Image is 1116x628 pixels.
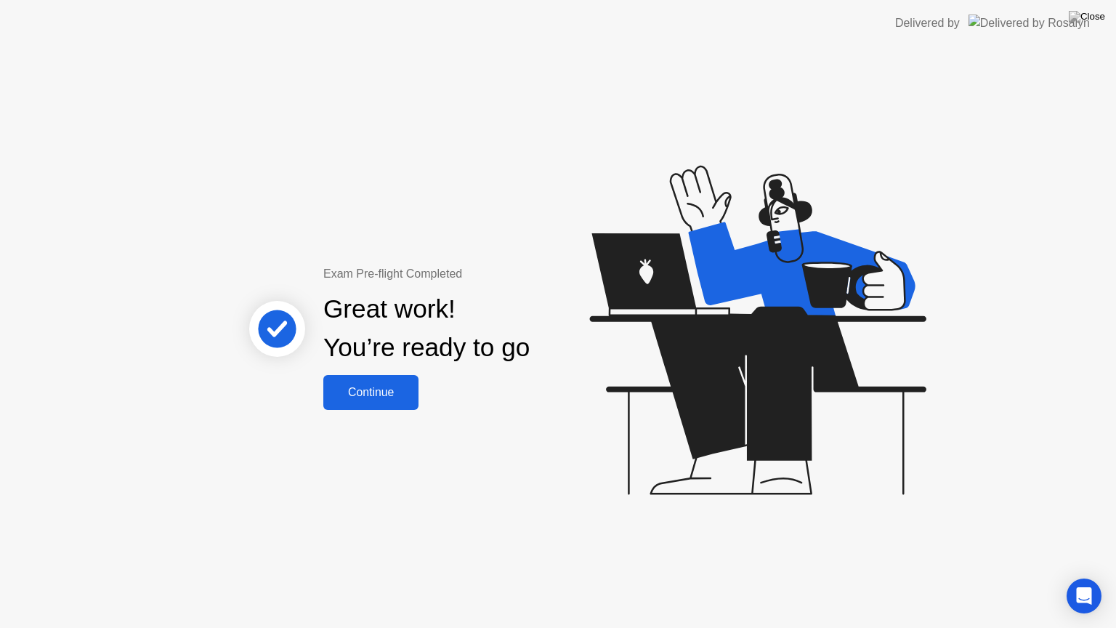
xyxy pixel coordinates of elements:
[328,386,414,399] div: Continue
[323,265,623,283] div: Exam Pre-flight Completed
[323,290,530,367] div: Great work! You’re ready to go
[969,15,1090,31] img: Delivered by Rosalyn
[323,375,418,410] button: Continue
[1069,11,1105,23] img: Close
[1067,579,1101,613] div: Open Intercom Messenger
[895,15,960,32] div: Delivered by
